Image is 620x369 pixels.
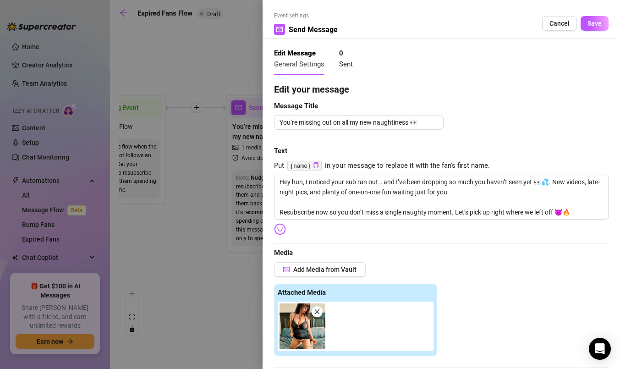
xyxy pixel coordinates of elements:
[274,60,324,68] span: General Settings
[274,11,338,20] span: Event settings
[287,161,322,171] code: {name}
[587,20,602,27] span: Save
[274,147,287,155] strong: Text
[274,160,609,171] span: Put in your message to replace it with the fan's first name.
[339,60,353,68] span: Sent
[289,24,338,35] span: Send Message
[339,49,343,57] strong: 0
[283,266,290,273] span: picture
[280,303,325,349] img: media
[313,162,319,168] span: copy
[314,308,320,315] span: close
[274,248,293,257] strong: Media
[274,115,444,130] textarea: You’re missing out on all my new naughtiness 👀
[549,20,570,27] span: Cancel
[274,84,349,95] strong: Edit your message
[581,16,609,31] button: Save
[274,262,366,277] button: Add Media from Vault
[293,266,357,273] span: Add Media from Vault
[542,16,577,31] button: Cancel
[274,49,316,57] strong: Edit Message
[274,175,609,220] textarea: Hey hun, I noticed your sub ran out… and I’ve been dropping so much you haven’t seen yet 👀💦. New ...
[274,223,286,235] img: svg%3e
[274,102,318,110] strong: Message Title
[589,338,611,360] div: Open Intercom Messenger
[276,26,283,33] span: mail
[313,162,319,169] button: Click to Copy
[278,288,326,297] strong: Attached Media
